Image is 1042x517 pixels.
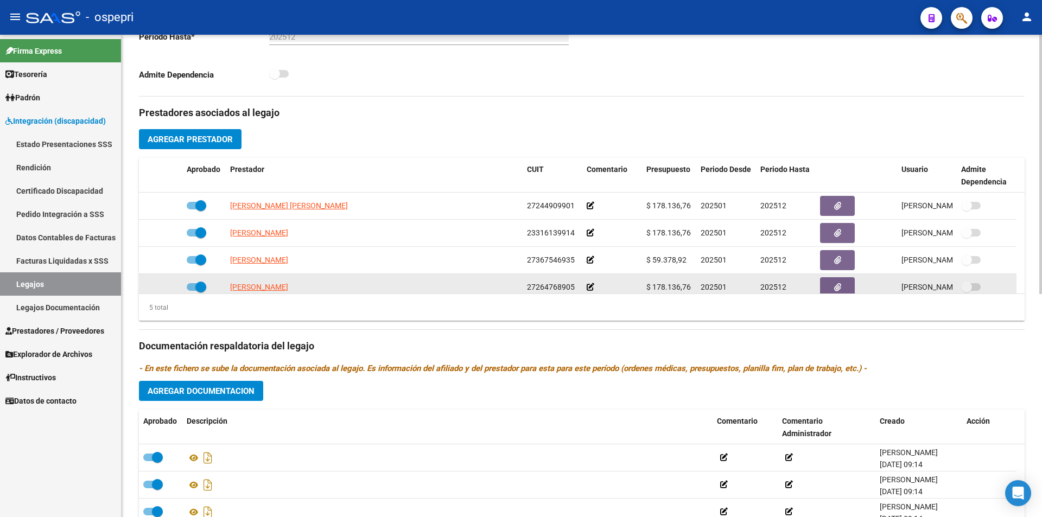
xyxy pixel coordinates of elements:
[713,410,778,445] datatable-header-cell: Comentario
[527,201,575,210] span: 27244909901
[527,228,575,237] span: 23316139914
[187,417,227,425] span: Descripción
[139,69,269,81] p: Admite Dependencia
[901,165,928,174] span: Usuario
[201,476,215,494] i: Descargar documento
[139,339,1025,354] h3: Documentación respaldatoria del legajo
[5,68,47,80] span: Tesorería
[701,165,751,174] span: Periodo Desde
[139,410,182,445] datatable-header-cell: Aprobado
[9,10,22,23] mat-icon: menu
[646,283,691,291] span: $ 178.136,76
[646,256,687,264] span: $ 59.378,92
[230,228,288,237] span: [PERSON_NAME]
[646,165,690,174] span: Presupuesto
[957,158,1016,194] datatable-header-cell: Admite Dependencia
[5,325,104,337] span: Prestadores / Proveedores
[148,135,233,144] span: Agregar Prestador
[880,475,938,484] span: [PERSON_NAME]
[717,417,758,425] span: Comentario
[527,283,575,291] span: 27264768905
[1020,10,1033,23] mat-icon: person
[880,502,938,511] span: [PERSON_NAME]
[230,283,288,291] span: [PERSON_NAME]
[760,256,786,264] span: 202512
[760,283,786,291] span: 202512
[756,158,816,194] datatable-header-cell: Periodo Hasta
[701,256,727,264] span: 202501
[701,228,727,237] span: 202501
[226,158,523,194] datatable-header-cell: Prestador
[880,417,905,425] span: Creado
[230,165,264,174] span: Prestador
[760,228,786,237] span: 202512
[646,201,691,210] span: $ 178.136,76
[782,417,831,438] span: Comentario Administrador
[139,31,269,43] p: Periodo Hasta
[5,372,56,384] span: Instructivos
[962,410,1016,445] datatable-header-cell: Acción
[582,158,642,194] datatable-header-cell: Comentario
[182,410,713,445] datatable-header-cell: Descripción
[961,165,1007,186] span: Admite Dependencia
[696,158,756,194] datatable-header-cell: Periodo Desde
[880,487,923,496] span: [DATE] 09:14
[5,115,106,127] span: Integración (discapacidad)
[5,348,92,360] span: Explorador de Archivos
[523,158,582,194] datatable-header-cell: CUIT
[139,129,242,149] button: Agregar Prestador
[880,460,923,469] span: [DATE] 09:14
[701,283,727,291] span: 202501
[5,395,77,407] span: Datos de contacto
[139,302,168,314] div: 5 total
[901,201,987,210] span: [PERSON_NAME] [DATE]
[527,165,544,174] span: CUIT
[642,158,696,194] datatable-header-cell: Presupuesto
[701,201,727,210] span: 202501
[139,381,263,401] button: Agregar Documentacion
[1005,480,1031,506] div: Open Intercom Messenger
[901,283,987,291] span: [PERSON_NAME] [DATE]
[187,165,220,174] span: Aprobado
[86,5,134,29] span: - ospepri
[875,410,962,445] datatable-header-cell: Creado
[5,45,62,57] span: Firma Express
[901,256,987,264] span: [PERSON_NAME] [DATE]
[760,201,786,210] span: 202512
[527,256,575,264] span: 27367546935
[139,105,1025,120] h3: Prestadores asociados al legajo
[182,158,226,194] datatable-header-cell: Aprobado
[967,417,990,425] span: Acción
[880,448,938,457] span: [PERSON_NAME]
[230,256,288,264] span: [PERSON_NAME]
[139,363,867,373] i: - En este fichero se sube la documentación asociada al legajo. Es información del afiliado y del ...
[587,165,627,174] span: Comentario
[230,201,348,210] span: [PERSON_NAME] [PERSON_NAME]
[760,165,810,174] span: Periodo Hasta
[778,410,875,445] datatable-header-cell: Comentario Administrador
[148,386,255,396] span: Agregar Documentacion
[201,449,215,467] i: Descargar documento
[646,228,691,237] span: $ 178.136,76
[901,228,987,237] span: [PERSON_NAME] [DATE]
[897,158,957,194] datatable-header-cell: Usuario
[5,92,40,104] span: Padrón
[143,417,177,425] span: Aprobado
